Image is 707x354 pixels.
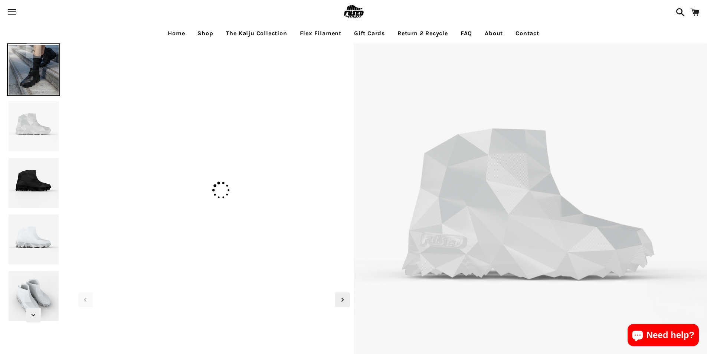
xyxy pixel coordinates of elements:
[510,24,545,43] a: Contact
[7,157,60,209] img: [3D printed Shoes] - lightweight custom 3dprinted shoes sneakers sandals fused footwear
[7,213,60,266] img: [3D printed Shoes] - lightweight custom 3dprinted shoes sneakers sandals fused footwear
[625,324,701,348] inbox-online-store-chat: Shopify online store chat
[7,100,60,153] img: [3D printed Shoes] - lightweight custom 3dprinted shoes sneakers sandals fused footwear
[7,270,60,322] img: [3D printed Shoes] - lightweight custom 3dprinted shoes sneakers sandals fused footwear
[392,24,454,43] a: Return 2 Recycle
[479,24,508,43] a: About
[74,47,353,50] img: [3D printed Shoes] - lightweight custom 3dprinted shoes sneakers sandals fused footwear
[335,292,350,307] div: Next slide
[348,24,390,43] a: Gift Cards
[294,24,347,43] a: Flex Filament
[220,24,293,43] a: The Kaiju Collection
[7,43,60,96] img: [3D printed Shoes] - lightweight custom 3dprinted shoes sneakers sandals fused footwear
[455,24,478,43] a: FAQ
[162,24,190,43] a: Home
[78,292,93,307] div: Previous slide
[192,24,219,43] a: Shop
